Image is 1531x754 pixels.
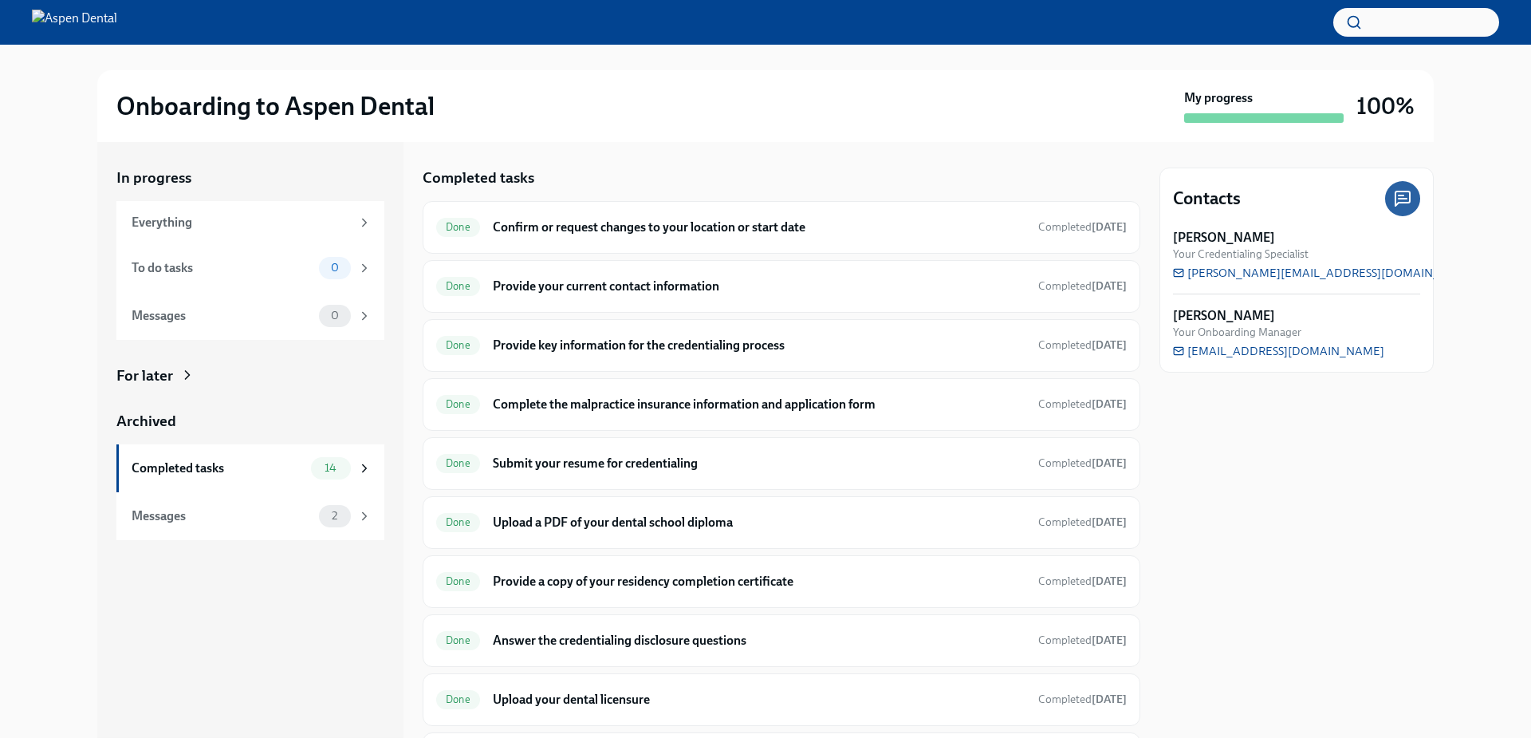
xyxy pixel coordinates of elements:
[321,310,348,322] span: 0
[116,201,384,244] a: Everything
[1038,338,1127,352] span: Completed
[1038,574,1127,588] span: Completed
[1184,89,1253,107] strong: My progress
[116,365,384,386] a: For later
[1038,634,1127,647] span: Completed
[1038,456,1127,471] span: June 2nd, 2025 19:01
[1092,574,1127,588] strong: [DATE]
[132,307,313,325] div: Messages
[32,10,117,35] img: Aspen Dental
[322,510,347,522] span: 2
[1356,92,1415,120] h3: 100%
[132,507,313,525] div: Messages
[1092,338,1127,352] strong: [DATE]
[436,687,1127,713] a: DoneUpload your dental licensureCompleted[DATE]
[132,214,351,231] div: Everything
[1092,397,1127,411] strong: [DATE]
[1092,515,1127,529] strong: [DATE]
[436,280,480,292] span: Done
[116,411,384,432] a: Archived
[321,262,348,274] span: 0
[1173,325,1301,340] span: Your Onboarding Manager
[493,278,1025,295] h6: Provide your current contact information
[436,398,480,410] span: Done
[1038,220,1127,234] span: Completed
[436,451,1127,476] a: DoneSubmit your resume for credentialingCompleted[DATE]
[436,215,1127,240] a: DoneConfirm or request changes to your location or start dateCompleted[DATE]
[1038,397,1127,411] span: Completed
[1038,397,1127,412] span: May 11th, 2025 02:03
[116,492,384,540] a: Messages2
[436,569,1127,594] a: DoneProvide a copy of your residency completion certificateCompleted[DATE]
[1038,279,1127,293] span: Completed
[493,455,1025,472] h6: Submit your resume for credentialing
[1038,338,1127,353] span: July 22nd, 2025 11:48
[493,632,1025,649] h6: Answer the credentialing disclosure questions
[1173,247,1309,262] span: Your Credentialing Specialist
[436,457,480,469] span: Done
[436,339,480,351] span: Done
[493,573,1025,590] h6: Provide a copy of your residency completion certificate
[1038,692,1127,707] span: August 11th, 2025 10:23
[1038,515,1127,530] span: June 4th, 2025 01:08
[1173,343,1384,359] a: [EMAIL_ADDRESS][DOMAIN_NAME]
[132,460,305,477] div: Completed tasks
[1092,693,1127,706] strong: [DATE]
[116,292,384,340] a: Messages0
[1038,574,1127,589] span: May 31st, 2025 03:04
[493,514,1025,531] h6: Upload a PDF of your dental school diploma
[1092,634,1127,647] strong: [DATE]
[1038,693,1127,706] span: Completed
[132,259,313,277] div: To do tasks
[1173,229,1275,247] strong: [PERSON_NAME]
[315,462,346,474] span: 14
[1092,456,1127,470] strong: [DATE]
[436,693,480,705] span: Done
[116,244,384,292] a: To do tasks0
[423,168,534,188] h5: Completed tasks
[1038,219,1127,235] span: May 30th, 2025 03:20
[1038,515,1127,529] span: Completed
[436,392,1127,417] a: DoneComplete the malpractice insurance information and application formCompleted[DATE]
[436,516,480,528] span: Done
[1173,265,1478,281] a: [PERSON_NAME][EMAIL_ADDRESS][DOMAIN_NAME]
[1092,220,1127,234] strong: [DATE]
[1173,307,1275,325] strong: [PERSON_NAME]
[493,396,1025,413] h6: Complete the malpractice insurance information and application form
[1038,633,1127,648] span: May 11th, 2025 01:54
[436,634,480,646] span: Done
[493,337,1025,354] h6: Provide key information for the credentialing process
[116,90,435,122] h2: Onboarding to Aspen Dental
[493,691,1025,709] h6: Upload your dental licensure
[1038,456,1127,470] span: Completed
[436,575,480,587] span: Done
[436,628,1127,653] a: DoneAnswer the credentialing disclosure questionsCompleted[DATE]
[436,510,1127,535] a: DoneUpload a PDF of your dental school diplomaCompleted[DATE]
[116,365,173,386] div: For later
[116,168,384,188] a: In progress
[436,221,480,233] span: Done
[436,333,1127,358] a: DoneProvide key information for the credentialing processCompleted[DATE]
[1092,279,1127,293] strong: [DATE]
[1038,278,1127,294] span: May 11th, 2025 01:21
[436,274,1127,299] a: DoneProvide your current contact informationCompleted[DATE]
[493,219,1025,236] h6: Confirm or request changes to your location or start date
[116,444,384,492] a: Completed tasks14
[1173,187,1241,211] h4: Contacts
